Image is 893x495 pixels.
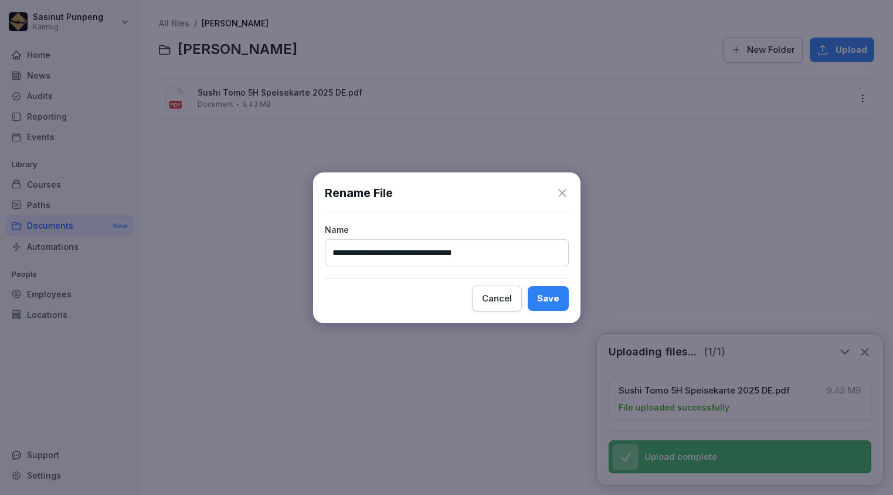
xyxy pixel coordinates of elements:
[482,292,512,305] div: Cancel
[325,184,393,202] h1: Rename File
[528,286,569,311] button: Save
[472,286,522,311] button: Cancel
[537,292,559,305] div: Save
[325,223,569,236] p: Name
